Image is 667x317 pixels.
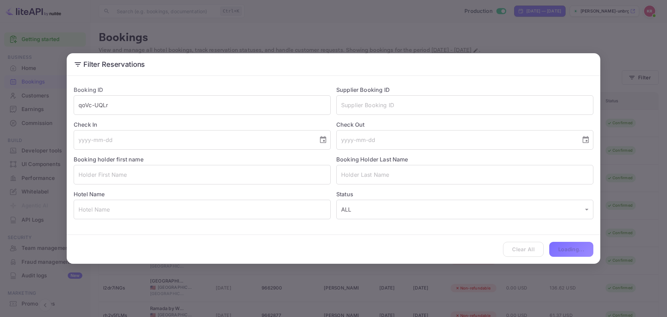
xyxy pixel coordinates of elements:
[74,156,143,163] label: Booking holder first name
[579,133,593,147] button: Choose date
[74,95,331,115] input: Booking ID
[336,95,593,115] input: Supplier Booking ID
[74,86,104,93] label: Booking ID
[74,165,331,184] input: Holder First Name
[316,133,330,147] button: Choose date
[336,86,390,93] label: Supplier Booking ID
[67,53,600,76] h2: Filter Reservations
[336,130,576,150] input: yyyy-mm-dd
[336,190,593,198] label: Status
[336,120,593,129] label: Check Out
[336,165,593,184] input: Holder Last Name
[74,191,105,198] label: Hotel Name
[336,156,408,163] label: Booking Holder Last Name
[336,200,593,219] div: ALL
[74,130,313,150] input: yyyy-mm-dd
[74,200,331,219] input: Hotel Name
[74,120,331,129] label: Check In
